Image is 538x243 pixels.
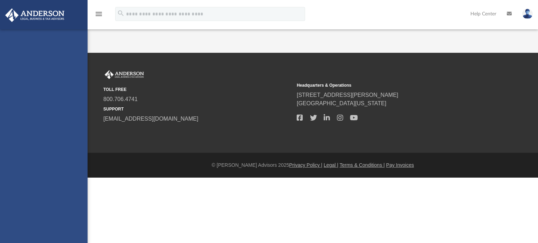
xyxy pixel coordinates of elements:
a: Pay Invoices [386,162,414,168]
img: Anderson Advisors Platinum Portal [3,8,67,22]
i: menu [95,10,103,18]
i: search [117,9,125,17]
a: menu [95,13,103,18]
a: Legal | [324,162,338,168]
a: [STREET_ADDRESS][PERSON_NAME] [297,92,398,98]
a: 800.706.4741 [103,96,138,102]
small: SUPPORT [103,106,292,112]
a: [EMAIL_ADDRESS][DOMAIN_NAME] [103,116,198,122]
a: Terms & Conditions | [340,162,385,168]
a: [GEOGRAPHIC_DATA][US_STATE] [297,100,386,106]
small: Headquarters & Operations [297,82,485,88]
img: User Pic [522,9,533,19]
a: Privacy Policy | [289,162,323,168]
small: TOLL FREE [103,86,292,93]
div: © [PERSON_NAME] Advisors 2025 [88,162,538,169]
img: Anderson Advisors Platinum Portal [103,70,145,79]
